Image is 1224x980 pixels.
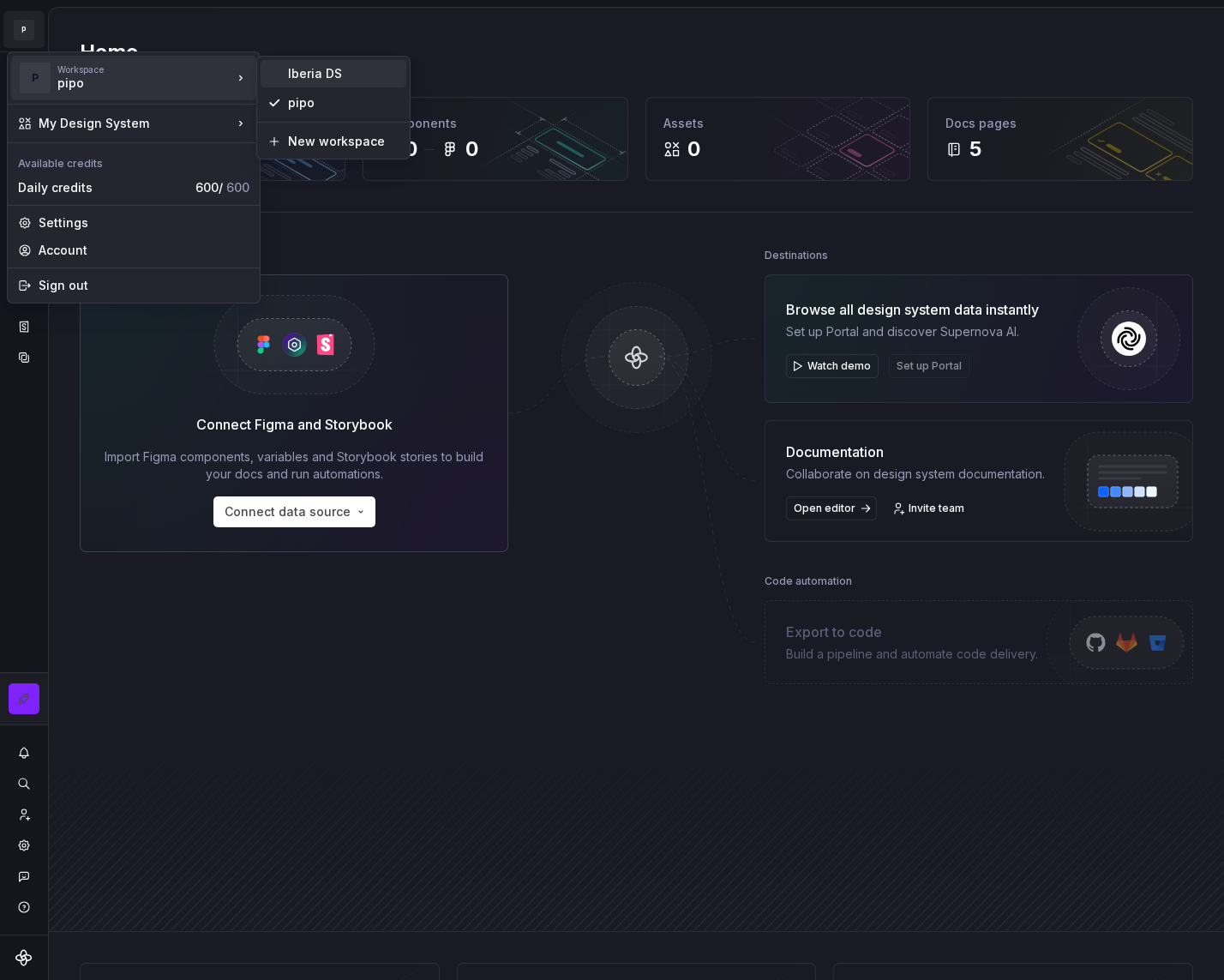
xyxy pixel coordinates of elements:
div: Workspace [57,64,232,75]
div: P [20,63,51,93]
div: Available credits [11,147,256,174]
div: pipo [288,94,399,111]
div: My Design System [39,115,232,132]
div: Sign out [39,277,249,294]
div: Iberia DS [288,65,399,82]
div: New workspace [288,133,399,150]
div: pipo [57,75,203,92]
div: Settings [39,214,249,231]
div: Account [39,242,249,259]
span: 600 / [195,180,249,195]
div: Daily credits [18,179,189,196]
span: 600 [226,180,249,195]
